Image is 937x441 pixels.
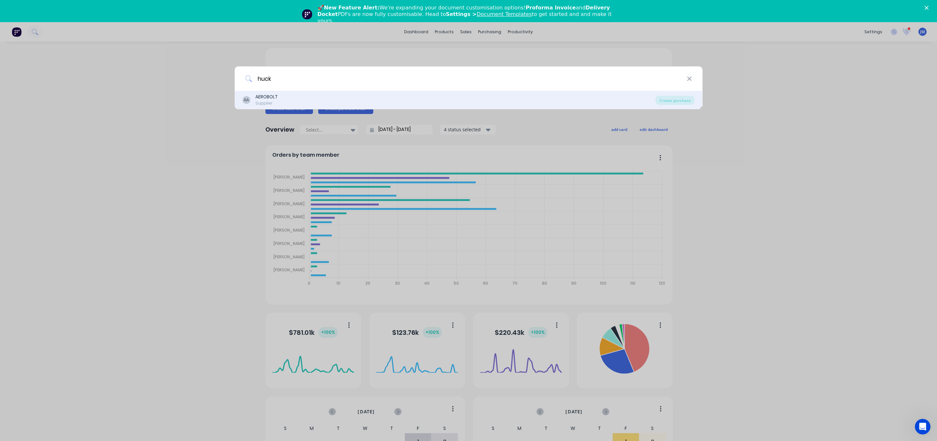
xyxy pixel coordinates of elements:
img: Profile image for Team [302,9,312,20]
div: Close [925,6,931,10]
div: AEROBOLT [255,93,278,100]
div: Create purchase [656,96,695,105]
iframe: Intercom live chat [915,419,930,434]
b: Proforma Invoice [526,5,576,11]
b: Delivery Docket [318,5,610,17]
a: Document Templates [476,11,532,17]
div: 🚀 We're expanding your document customisation options! and PDFs are now fully customisable. Head ... [318,5,625,24]
div: Supplier [255,100,278,106]
input: Enter a supplier name to create a new order... [252,66,687,91]
div: AA [242,96,250,104]
b: Settings > [446,11,532,17]
b: New Feature Alert: [324,5,380,11]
